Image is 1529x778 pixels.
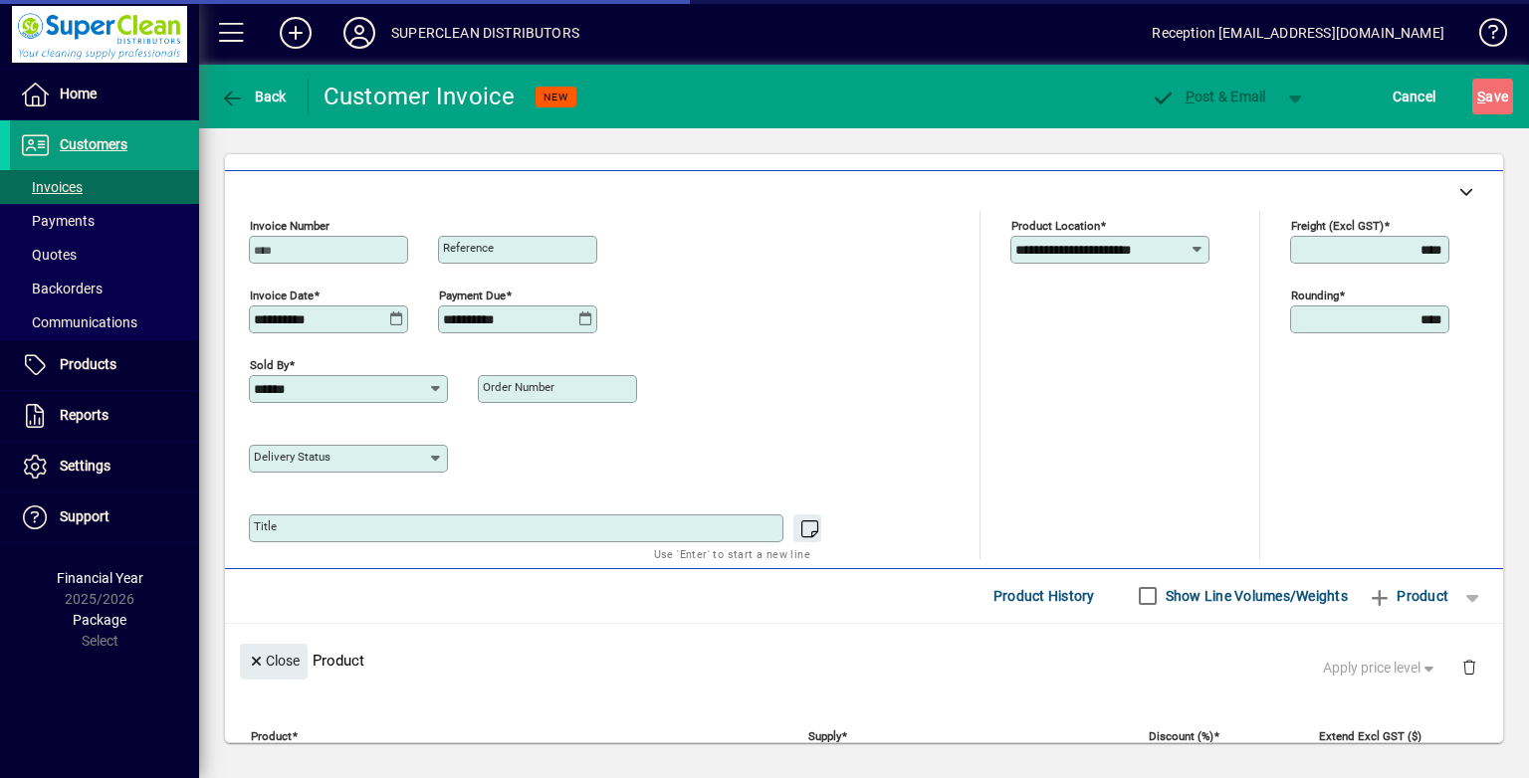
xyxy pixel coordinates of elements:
[1149,728,1213,742] mat-label: Discount (%)
[254,450,330,464] mat-label: Delivery status
[1152,17,1444,49] div: Reception [EMAIL_ADDRESS][DOMAIN_NAME]
[654,542,810,565] mat-hint: Use 'Enter' to start a new line
[60,86,97,101] span: Home
[993,580,1095,612] span: Product History
[60,508,109,524] span: Support
[10,70,199,119] a: Home
[10,442,199,491] a: Settings
[215,79,292,114] button: Back
[60,356,116,372] span: Products
[20,247,77,263] span: Quotes
[60,136,127,152] span: Customers
[10,170,199,204] a: Invoices
[544,91,568,103] span: NEW
[20,314,137,330] span: Communications
[220,89,287,104] span: Back
[248,645,300,678] span: Close
[1445,644,1493,691] button: Delete
[1464,4,1504,69] a: Knowledge Base
[60,458,110,474] span: Settings
[1151,89,1266,104] span: ost & Email
[199,79,309,114] app-page-header-button: Back
[73,612,126,628] span: Package
[1011,218,1100,232] mat-label: Product location
[1162,586,1348,606] label: Show Line Volumes/Weights
[324,81,516,112] div: Customer Invoice
[1388,79,1441,114] button: Cancel
[10,272,199,305] a: Backorders
[250,288,314,301] mat-label: Invoice date
[1291,218,1384,232] mat-label: Freight (excl GST)
[391,17,579,49] div: SUPERCLEAN DISTRIBUTORS
[1477,81,1508,112] span: ave
[240,644,308,680] button: Close
[10,492,199,542] a: Support
[60,407,109,423] span: Reports
[1445,658,1493,676] app-page-header-button: Delete
[985,578,1103,614] button: Product History
[1315,650,1446,685] button: Apply price level
[483,380,554,394] mat-label: Order number
[264,15,328,51] button: Add
[439,288,506,301] mat-label: Payment due
[10,391,199,441] a: Reports
[251,728,292,742] mat-label: Product
[1319,728,1421,742] mat-label: Extend excl GST ($)
[1477,89,1485,104] span: S
[254,519,277,533] mat-label: Title
[328,15,391,51] button: Profile
[10,238,199,272] a: Quotes
[1323,658,1438,679] span: Apply price level
[20,179,83,195] span: Invoices
[250,357,289,371] mat-label: Sold by
[10,340,199,390] a: Products
[10,204,199,238] a: Payments
[808,728,841,742] mat-label: Supply
[1472,79,1513,114] button: Save
[20,213,95,229] span: Payments
[443,241,494,255] mat-label: Reference
[1141,79,1276,114] button: Post & Email
[1186,89,1195,104] span: P
[1291,288,1339,301] mat-label: Rounding
[250,218,329,232] mat-label: Invoice number
[235,651,313,669] app-page-header-button: Close
[20,281,103,296] span: Backorders
[10,305,199,339] a: Communications
[225,624,1503,696] div: Product
[57,570,143,586] span: Financial Year
[1393,81,1436,112] span: Cancel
